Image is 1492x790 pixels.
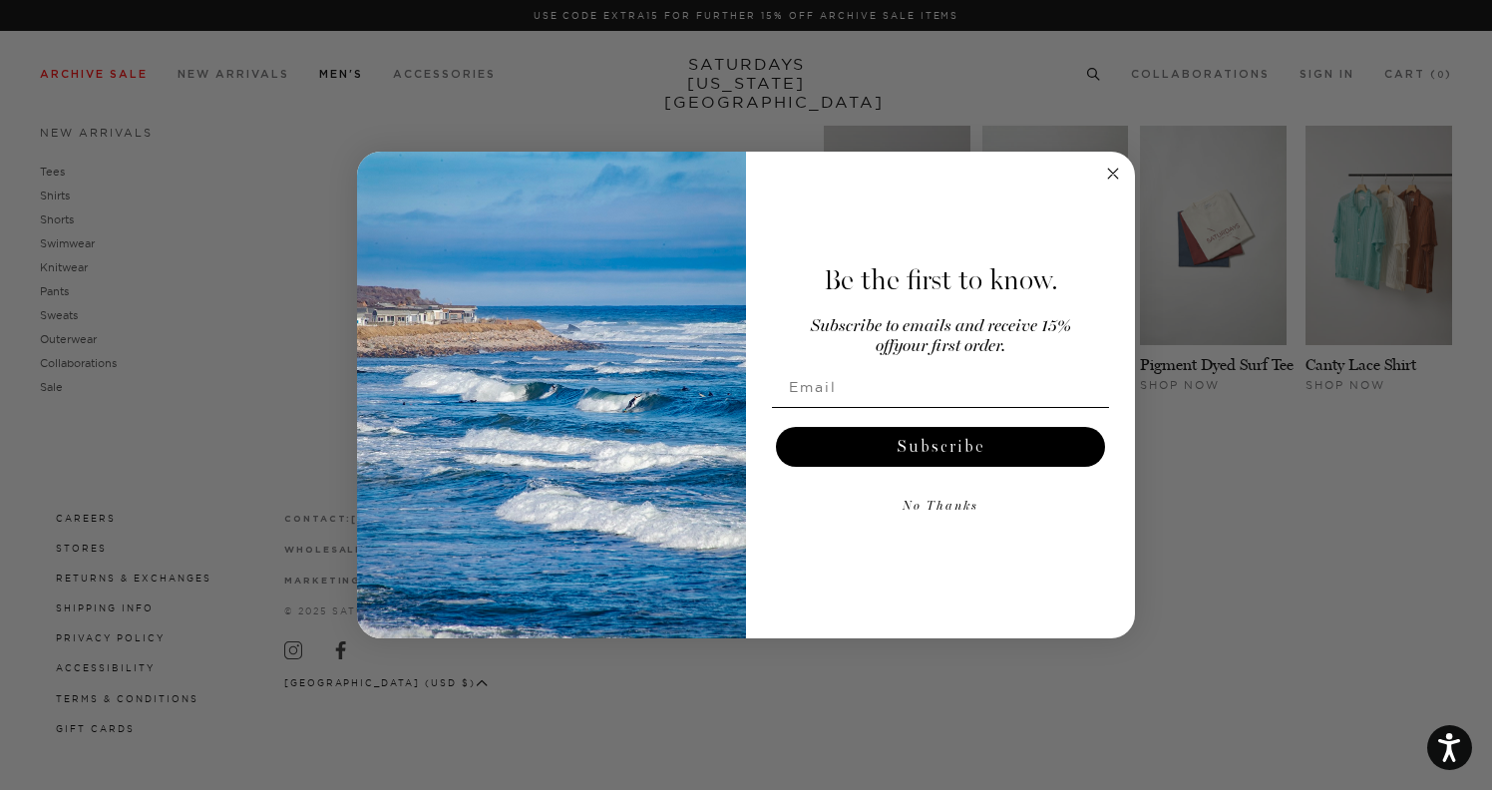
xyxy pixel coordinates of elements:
img: underline [772,407,1109,408]
button: Close dialog [1101,162,1125,186]
span: Be the first to know. [824,263,1058,297]
input: Email [772,367,1109,407]
img: 125c788d-000d-4f3e-b05a-1b92b2a23ec9.jpeg [357,152,746,638]
span: your first order. [894,338,1005,355]
button: Subscribe [776,427,1105,467]
span: Subscribe to emails and receive 15% [811,318,1071,335]
button: No Thanks [772,487,1109,527]
span: off [876,338,894,355]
